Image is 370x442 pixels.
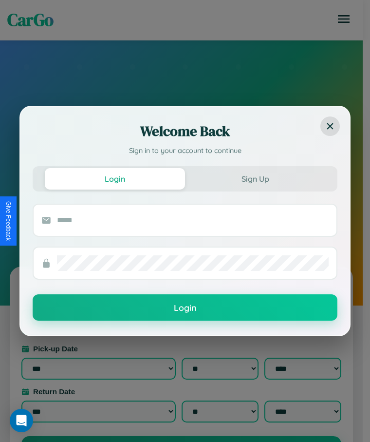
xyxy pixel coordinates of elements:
button: Login [45,168,185,190]
p: Sign in to your account to continue [33,146,337,156]
button: Login [33,294,337,321]
button: Sign Up [185,168,325,190]
div: Open Intercom Messenger [10,409,33,432]
h2: Welcome Back [33,121,337,141]
div: Give Feedback [5,201,12,241]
